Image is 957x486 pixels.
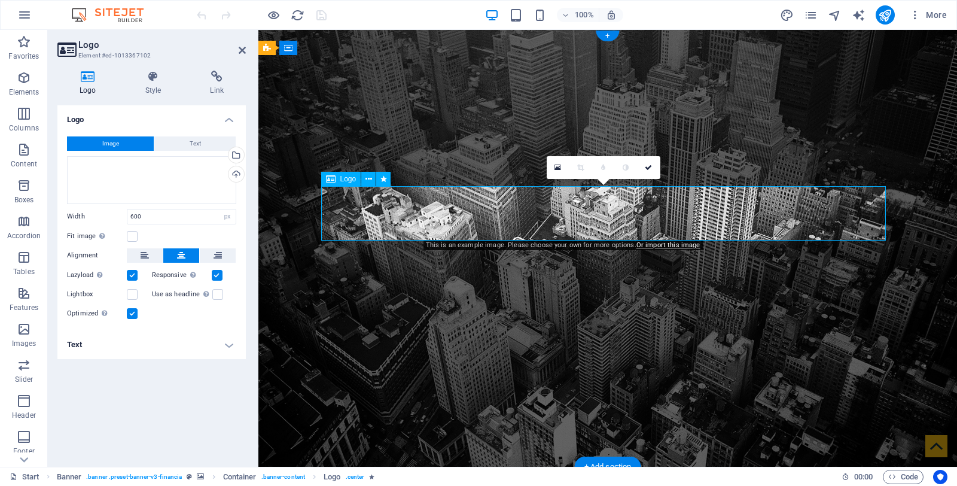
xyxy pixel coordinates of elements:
div: + [596,31,619,41]
button: Text [154,136,236,151]
label: Lazyload [67,268,127,283]
label: Alignment [67,248,127,263]
p: Favorites [8,51,39,61]
h4: Style [123,71,188,96]
button: Usercentrics [933,470,947,484]
label: Fit image [67,229,127,244]
span: Text [190,136,201,151]
h4: Logo [57,105,246,127]
h4: Link [188,71,246,96]
a: Select files from the file manager, stock photos, or upload file(s) [547,156,569,179]
span: Image [102,136,119,151]
div: This is an example image. Please choose your own for more options. [423,241,703,250]
h2: Logo [78,40,246,50]
i: Element contains an animation [369,473,374,480]
p: Images [12,339,36,348]
p: Columns [9,123,39,133]
i: This element is a customizable preset [187,473,192,480]
i: This element contains a background [197,473,204,480]
span: Click to select. Double-click to edit [324,470,340,484]
label: Responsive [152,268,212,283]
button: design [780,8,794,22]
div: logo_financia.png [67,156,236,204]
span: Click to select. Double-click to edit [57,470,82,484]
h3: Element #ed-1013367102 [78,50,222,61]
button: navigator [828,8,842,22]
a: Click to cancel selection. Double-click to open Pages [10,470,39,484]
button: publish [876,5,895,25]
label: Optimized [67,306,127,321]
button: 100% [557,8,599,22]
label: Use as headline [152,287,212,302]
i: On resize automatically adjust zoom level to fit chosen device. [606,10,617,20]
img: Editor Logo [69,8,159,22]
span: . banner .preset-banner-v3-financia [86,470,182,484]
h6: Session time [842,470,873,484]
button: Image [67,136,154,151]
h4: Logo [57,71,123,96]
span: . banner-content [261,470,305,484]
a: Or import this image [636,241,700,249]
nav: breadcrumb [57,470,375,484]
a: Confirm ( ⌘ ⏎ ) [638,156,660,179]
i: AI Writer [852,8,865,22]
a: Greyscale [615,156,638,179]
p: Slider [15,375,33,384]
p: Tables [13,267,35,277]
span: . center [346,470,365,484]
span: Logo [340,175,356,183]
p: Features [10,303,38,312]
p: Header [12,411,36,420]
p: Elements [9,87,39,97]
button: Click here to leave preview mode and continue editing [266,8,281,22]
h6: 100% [575,8,594,22]
h4: Text [57,330,246,359]
span: Click to select. Double-click to edit [223,470,257,484]
button: Code [883,470,924,484]
a: Blur [592,156,615,179]
p: Footer [13,446,35,456]
p: Content [11,159,37,169]
span: More [909,9,947,21]
button: reload [290,8,304,22]
button: text_generator [852,8,866,22]
i: Navigator [828,8,842,22]
i: Pages (Ctrl+Alt+S) [804,8,818,22]
button: More [904,5,952,25]
label: Lightbox [67,287,127,302]
button: pages [804,8,818,22]
span: 00 00 [854,470,873,484]
a: Crop mode [569,156,592,179]
div: + Add section [575,457,641,477]
span: Code [888,470,918,484]
label: Width [67,213,127,220]
p: Accordion [7,231,41,241]
span: : [862,472,864,481]
i: Design (Ctrl+Alt+Y) [780,8,794,22]
p: Boxes [14,195,34,205]
i: Publish [878,8,892,22]
i: Reload page [291,8,304,22]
